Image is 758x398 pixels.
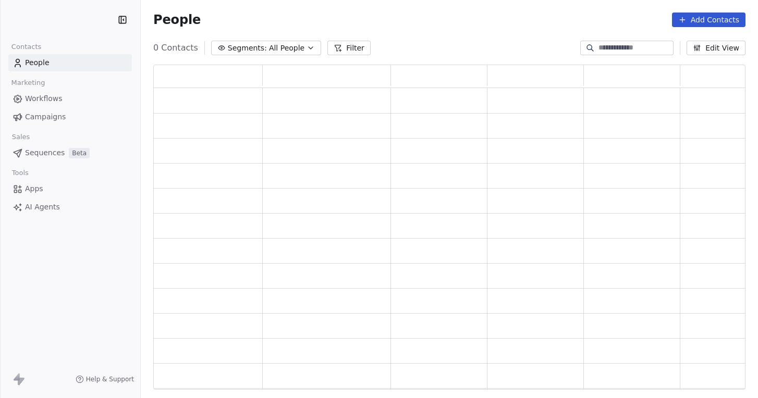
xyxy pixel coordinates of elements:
span: Beta [69,148,90,158]
span: Marketing [7,75,50,91]
span: Apps [25,183,43,194]
button: Add Contacts [672,13,745,27]
span: Sequences [25,147,65,158]
span: Workflows [25,93,63,104]
a: SequencesBeta [8,144,132,161]
span: Segments: [228,43,267,54]
a: AI Agents [8,198,132,216]
span: All People [269,43,304,54]
a: Apps [8,180,132,197]
span: Campaigns [25,111,66,122]
span: 0 Contacts [153,42,198,54]
a: Help & Support [76,375,134,383]
span: AI Agents [25,202,60,213]
button: Filter [327,41,371,55]
a: Workflows [8,90,132,107]
a: Campaigns [8,108,132,126]
button: Edit View [687,41,745,55]
span: Tools [7,165,33,181]
span: People [25,57,50,68]
span: Help & Support [86,375,134,383]
span: Sales [7,129,34,145]
span: People [153,12,201,28]
a: People [8,54,132,71]
span: Contacts [7,39,46,55]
